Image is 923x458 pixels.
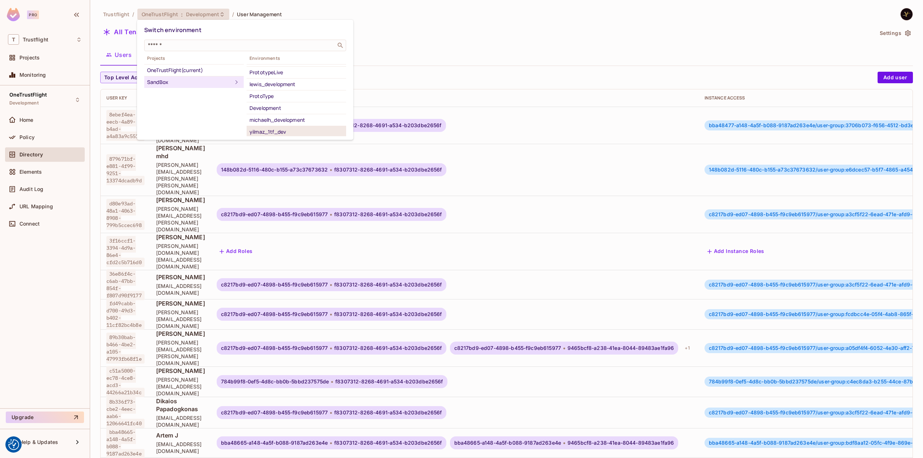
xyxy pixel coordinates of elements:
[249,104,343,112] div: Development
[247,55,346,61] span: Environments
[8,439,19,450] button: Consent Preferences
[249,116,343,124] div: michaelh_development
[249,80,343,89] div: lewis_development
[249,128,343,136] div: yilmaz_1tf_dev
[8,439,19,450] img: Revisit consent button
[144,55,244,61] span: Projects
[249,92,343,101] div: ProtoType
[249,68,343,77] div: PrototypeLive
[147,78,232,86] div: SandBox
[147,66,241,75] div: OneTrustFlight (current)
[144,26,202,34] span: Switch environment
